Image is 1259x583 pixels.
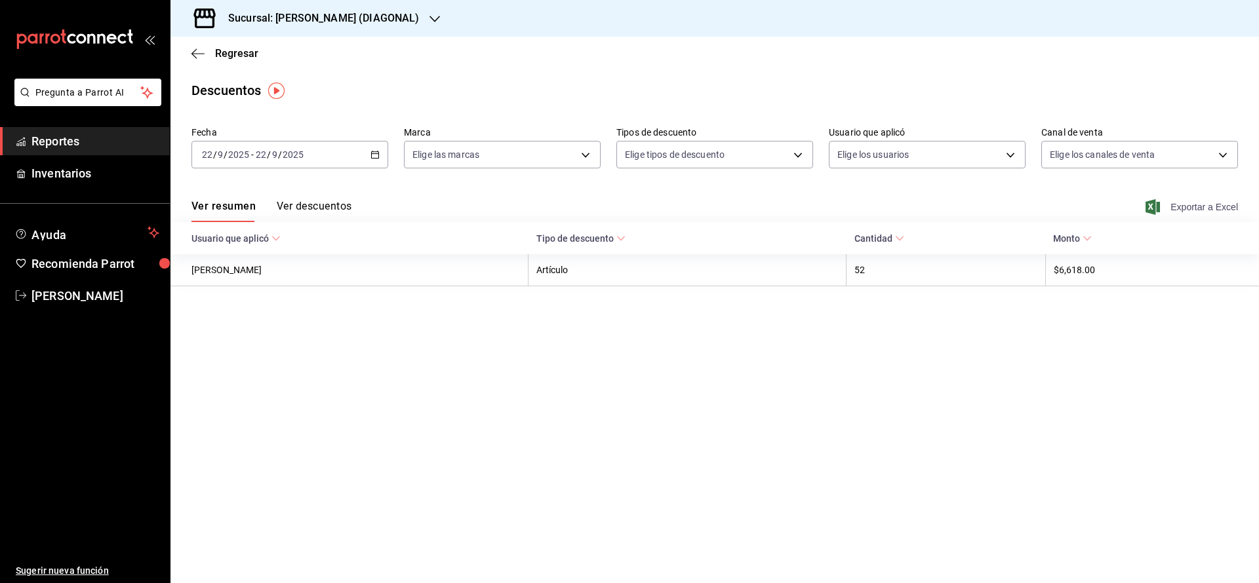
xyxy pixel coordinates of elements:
h3: Sucursal: [PERSON_NAME] (DIAGONAL) [218,10,419,26]
span: Elige los usuarios [837,148,909,161]
input: -- [271,149,278,160]
th: $6,618.00 [1045,254,1259,286]
span: Elige tipos de descuento [625,148,725,161]
span: Monto [1053,233,1092,244]
span: [PERSON_NAME] [31,287,159,305]
label: Fecha [191,128,388,137]
span: Regresar [215,47,258,60]
button: Exportar a Excel [1148,199,1238,215]
span: Elige los canales de venta [1050,148,1155,161]
span: / [278,149,282,160]
input: -- [255,149,267,160]
input: ---- [228,149,250,160]
div: navigation tabs [191,200,351,222]
span: Usuario que aplicó [191,233,281,244]
span: / [213,149,217,160]
span: Tipo de descuento [536,233,626,244]
a: Pregunta a Parrot AI [9,95,161,109]
th: 52 [847,254,1045,286]
span: Ayuda [31,225,142,240]
button: Regresar [191,47,258,60]
span: Cantidad [854,233,904,244]
label: Tipos de descuento [616,128,813,137]
input: ---- [282,149,304,160]
label: Canal de venta [1041,128,1238,137]
button: Ver resumen [191,200,256,222]
button: Ver descuentos [277,200,351,222]
label: Marca [404,128,601,137]
th: [PERSON_NAME] [170,254,529,286]
span: Reportes [31,132,159,150]
span: Recomienda Parrot [31,255,159,273]
span: - [251,149,254,160]
span: Elige las marcas [412,148,479,161]
span: Inventarios [31,164,159,182]
img: Tooltip marker [268,83,285,99]
button: open_drawer_menu [144,34,155,45]
input: -- [217,149,224,160]
div: Descuentos [191,81,261,100]
span: / [224,149,228,160]
span: Sugerir nueva función [16,564,159,578]
input: -- [201,149,213,160]
label: Usuario que aplicó [829,128,1026,137]
th: Artículo [529,254,847,286]
button: Pregunta a Parrot AI [14,79,161,106]
span: / [267,149,271,160]
span: Pregunta a Parrot AI [35,86,141,100]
